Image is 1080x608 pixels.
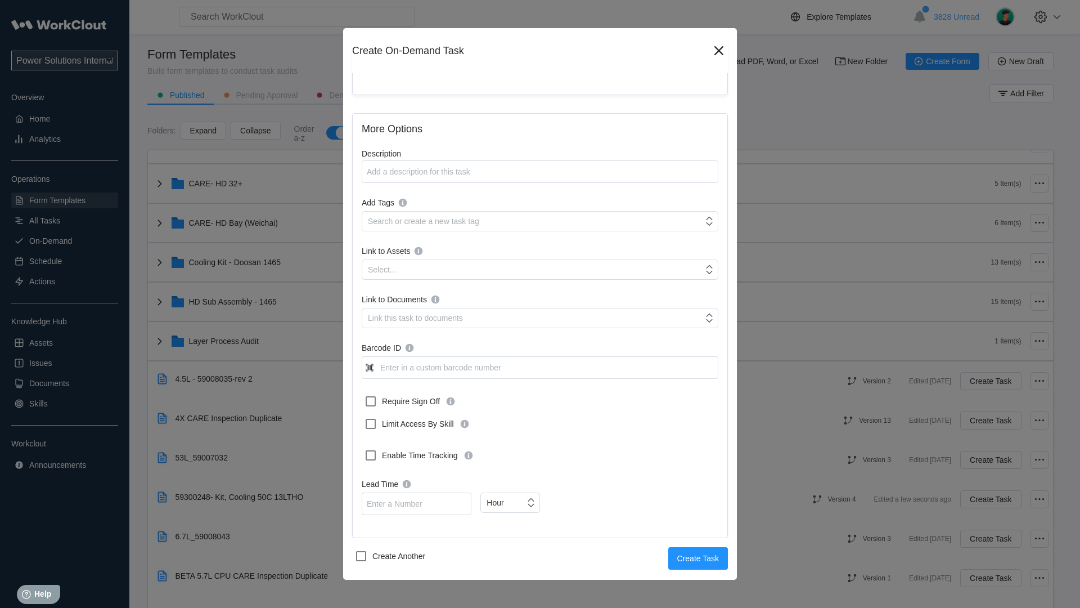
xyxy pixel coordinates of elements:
[368,265,397,274] div: Select...
[362,493,471,515] input: Enter a Number
[362,196,718,211] label: Add Tags
[362,478,540,493] label: Lead Time
[362,342,718,356] label: Barcode ID
[362,293,718,308] label: Link to Documents
[362,123,718,136] h2: More Options
[362,356,718,379] input: Enter in a custom barcode number
[362,446,540,464] label: Enable Time Tracking
[368,217,479,226] div: Search or create a new task tag
[362,245,718,260] label: Link to Assets
[368,314,463,323] div: Link this task to documents
[362,392,540,410] label: Require Sign Off
[668,547,728,570] button: Create Task
[362,149,718,160] label: Description
[352,547,427,565] label: Create Another
[362,415,540,433] label: Limit Access By Skill
[487,498,503,507] div: Hour
[352,45,710,57] div: Create On-Demand Task
[677,555,719,562] span: Create Task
